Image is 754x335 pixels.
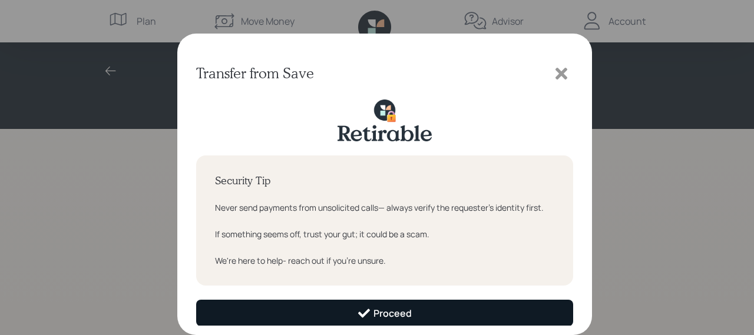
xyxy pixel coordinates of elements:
[196,65,314,82] h3: Transfer from Save
[215,174,554,187] h4: Security Tip
[196,300,573,326] button: Proceed
[357,306,412,320] div: Proceed
[215,201,554,214] div: Never send payments from unsolicited calls— always verify the requester's identity first.
[338,99,432,142] img: retirable-security-lock
[215,254,554,267] div: We're here to help- reach out if you're unsure.
[215,228,554,240] div: If something seems off, trust your gut; it could be a scam.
